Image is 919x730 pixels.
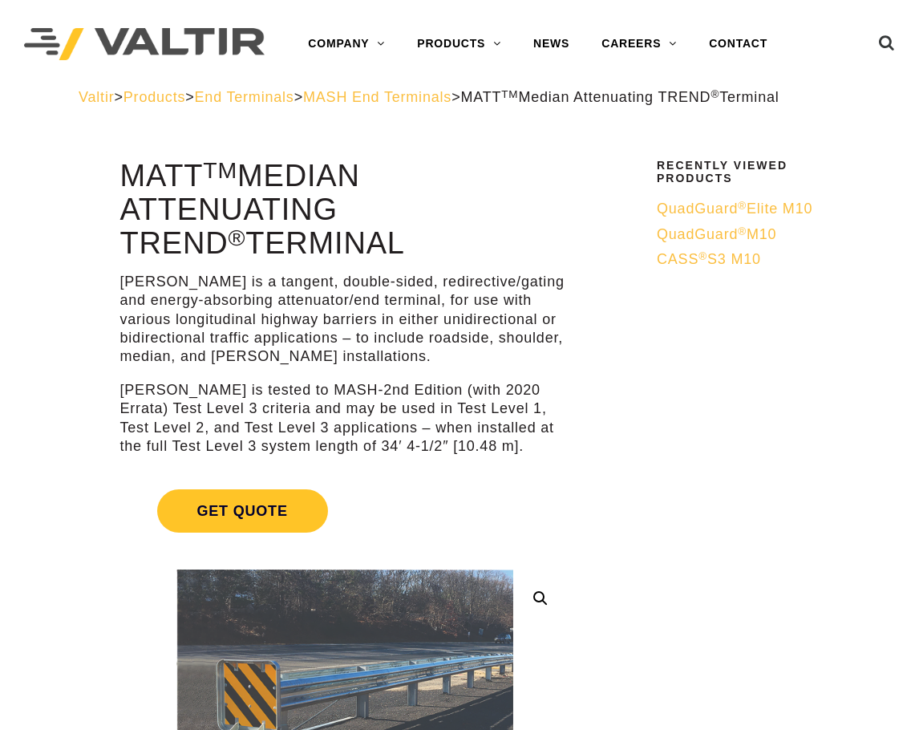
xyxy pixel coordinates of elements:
sup: TM [203,157,237,183]
a: Products [123,89,185,105]
sup: ® [711,88,719,100]
span: Get Quote [157,489,328,533]
a: CASS®S3 M10 [657,250,831,269]
sup: ® [228,225,245,250]
sup: ® [738,225,747,237]
img: Valtir [24,28,265,61]
span: QuadGuard Elite M10 [657,201,812,217]
span: CASS S3 M10 [657,251,761,267]
h2: Recently Viewed Products [657,160,831,185]
a: NEWS [517,28,585,60]
h1: MATT Median Attenuating TREND Terminal [120,160,570,260]
a: MASH End Terminals [303,89,451,105]
span: MATT Median Attenuating TREND Terminal [460,89,779,105]
p: [PERSON_NAME] is a tangent, double-sided, redirective/gating and energy-absorbing attenuator/end ... [120,273,570,367]
sup: ® [738,200,747,212]
a: Valtir [79,89,114,105]
p: [PERSON_NAME] is tested to MASH-2nd Edition (with 2020 Errata) Test Level 3 criteria and may be u... [120,381,570,456]
a: Get Quote [120,470,570,552]
a: CAREERS [585,28,693,60]
sup: ® [698,250,707,262]
span: QuadGuard M10 [657,226,776,242]
a: QuadGuard®M10 [657,225,831,244]
sup: TM [501,88,518,100]
div: > > > > [79,88,840,107]
a: COMPANY [292,28,401,60]
a: CONTACT [693,28,783,60]
a: End Terminals [195,89,294,105]
a: QuadGuard®Elite M10 [657,200,831,218]
a: PRODUCTS [401,28,517,60]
